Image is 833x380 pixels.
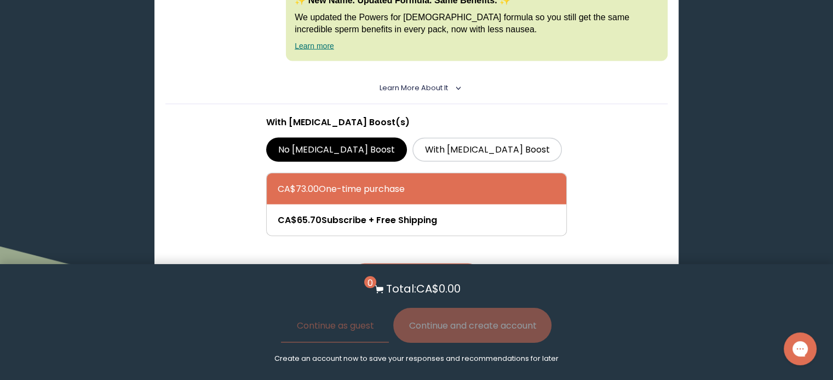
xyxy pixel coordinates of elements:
[274,354,559,364] p: Create an account now to save your responses and recommendations for later
[266,115,567,129] p: With [MEDICAL_DATA] Boost(s)
[386,280,461,297] p: Total: CA$0.00
[266,138,407,162] label: No [MEDICAL_DATA] Boost
[451,85,461,91] i: <
[295,11,659,36] p: We updated the Powers for [DEMOGRAPHIC_DATA] formula so you still get the same incredible sperm b...
[380,83,448,92] span: Learn More About it
[393,308,551,343] button: Continue and create account
[778,329,822,369] iframe: Gorgias live chat messenger
[412,138,562,162] label: With [MEDICAL_DATA] Boost
[281,308,389,343] button: Continue as guest
[380,83,453,93] summary: Learn More About it <
[295,42,334,50] a: Learn more
[364,276,376,288] span: 0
